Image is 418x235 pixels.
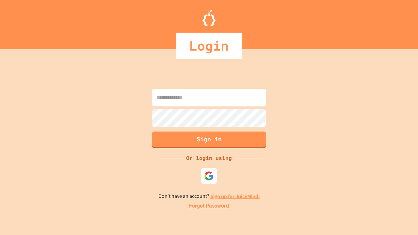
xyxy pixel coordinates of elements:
[364,180,411,208] iframe: chat widget
[189,202,229,210] a: Forgot Password
[210,193,260,200] a: Sign up for JuiceMind.
[152,132,266,148] button: Sign in
[158,192,260,200] p: Don't have an account?
[202,10,216,26] img: Logo.svg
[391,209,411,228] iframe: chat widget
[183,154,235,162] div: Or login using
[204,171,214,181] img: google-icon.svg
[176,33,242,59] div: Login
